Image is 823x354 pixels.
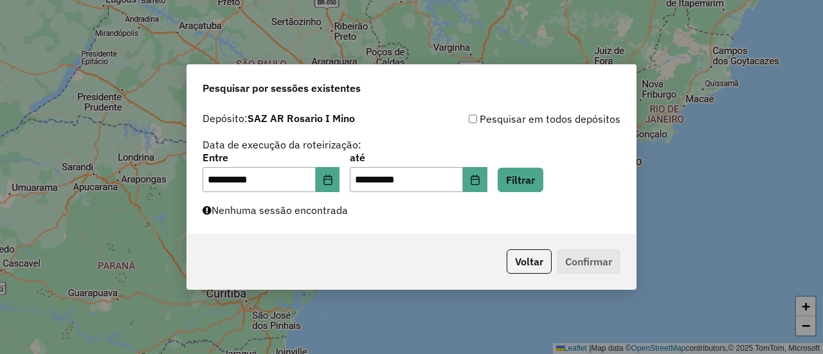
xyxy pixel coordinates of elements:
button: Filtrar [498,168,543,192]
label: até [350,150,487,165]
button: Voltar [507,249,552,274]
button: Choose Date [316,167,340,193]
label: Data de execução da roteirização: [203,137,361,152]
label: Depósito: [203,111,355,126]
strong: SAZ AR Rosario I Mino [248,112,355,125]
label: Nenhuma sessão encontrada [203,202,348,218]
div: Pesquisar em todos depósitos [411,111,620,127]
button: Choose Date [463,167,487,193]
span: Pesquisar por sessões existentes [203,80,361,96]
label: Entre [203,150,339,165]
